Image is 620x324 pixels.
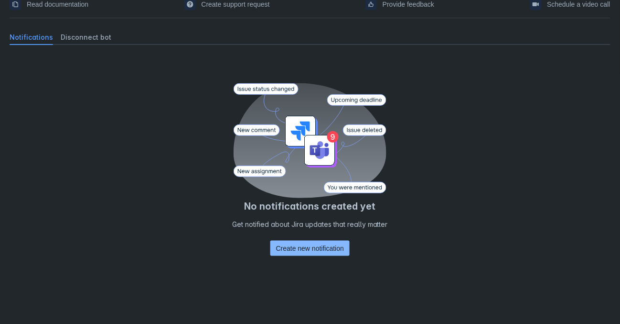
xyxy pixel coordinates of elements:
span: documentation [11,0,19,8]
p: Get notified about Jira updates that really matter [232,220,388,229]
span: Notifications [10,33,53,42]
div: Button group [270,241,350,256]
button: Create new notification [270,241,350,256]
span: Disconnect bot [61,33,111,42]
span: videoCall [532,0,540,8]
span: feedback [367,0,375,8]
span: support [186,0,194,8]
span: Create new notification [276,241,344,256]
h4: No notifications created yet [232,201,388,212]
